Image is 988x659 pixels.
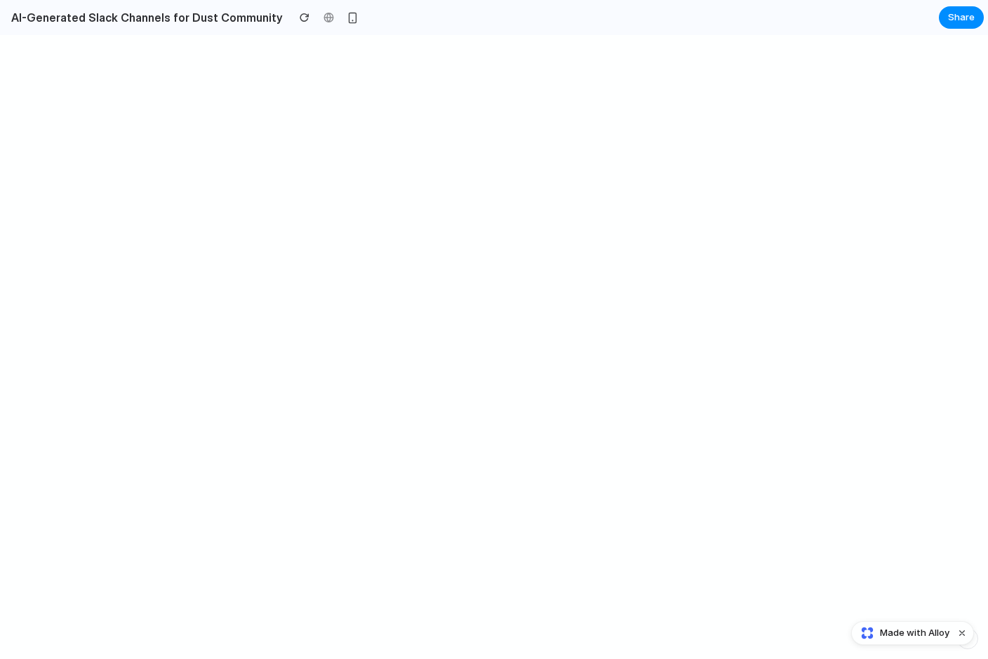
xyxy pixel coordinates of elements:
[6,9,283,26] h2: AI-Generated Slack Channels for Dust Community
[880,626,949,640] span: Made with Alloy
[939,6,984,29] button: Share
[852,626,951,640] a: Made with Alloy
[954,625,970,641] button: Dismiss watermark
[948,11,975,25] span: Share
